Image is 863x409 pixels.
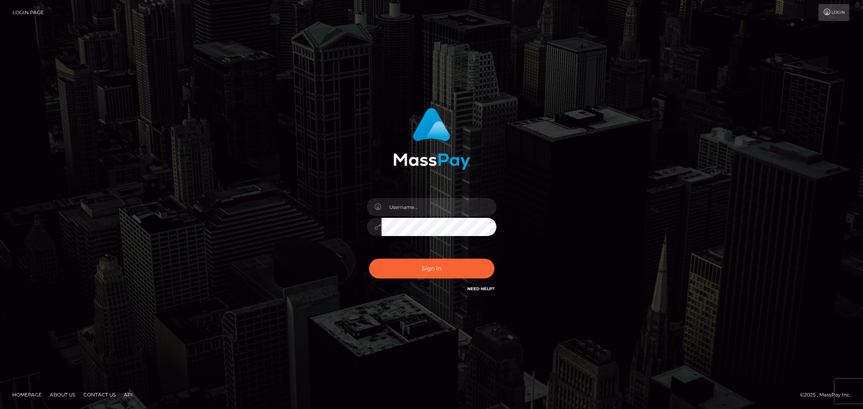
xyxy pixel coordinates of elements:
a: Login [818,4,849,21]
a: Need Help? [467,286,494,291]
a: About Us [47,388,78,401]
a: Homepage [9,388,45,401]
a: API [121,388,136,401]
a: Login Page [13,4,44,21]
a: Contact Us [80,388,119,401]
img: MassPay Login [393,108,470,170]
input: Username... [382,198,496,216]
button: Sign in [369,259,494,278]
div: © 2025 , MassPay Inc. [800,390,857,399]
